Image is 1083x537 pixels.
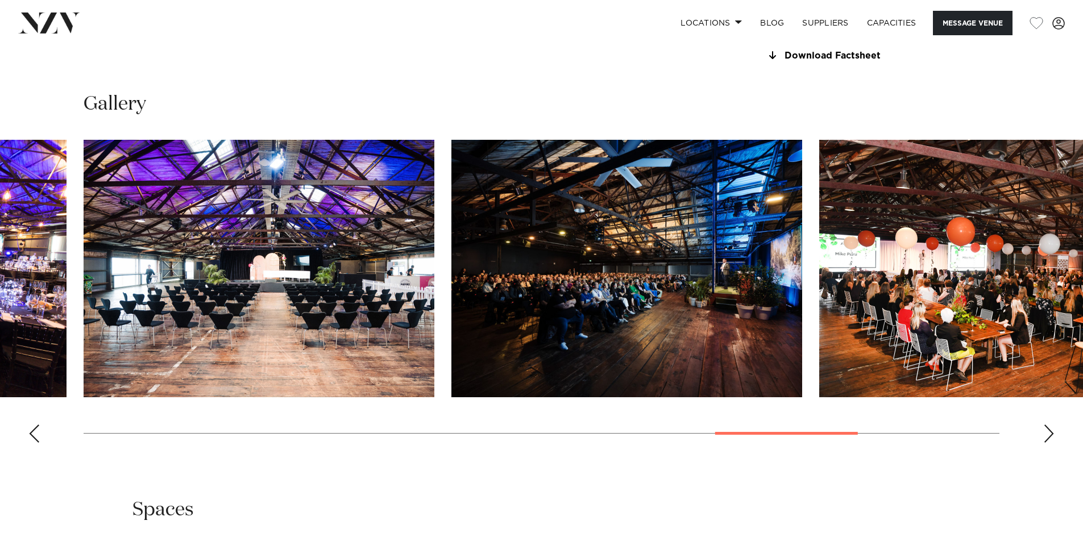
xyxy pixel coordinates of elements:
a: Capacities [858,11,926,35]
a: SUPPLIERS [793,11,857,35]
button: Message Venue [933,11,1013,35]
a: BLOG [751,11,793,35]
h2: Spaces [132,497,194,523]
swiper-slide: 12 / 16 [84,140,434,397]
img: nzv-logo.png [18,13,80,33]
a: Locations [671,11,751,35]
a: Download Factsheet [766,51,951,61]
h2: Gallery [84,91,146,117]
swiper-slide: 13 / 16 [451,140,802,397]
